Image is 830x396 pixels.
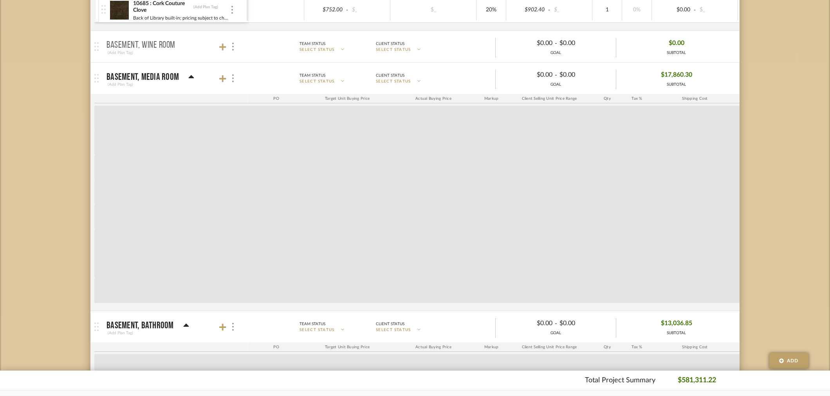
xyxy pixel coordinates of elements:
div: Qty [592,342,622,352]
div: Back of Library built-in; pricing subject to change after final site measure [133,14,230,22]
div: (Add Plan Tag) [193,4,218,10]
div: GOAL [496,50,616,56]
div: $_ [552,4,590,16]
div: Team Status [300,320,325,328]
span: SELECT STATUS [376,327,411,333]
p: Basement, Media Room [106,72,179,82]
span: - [555,70,557,80]
span: Add [787,357,799,364]
img: grip.svg [94,322,99,331]
div: $_ [350,4,388,16]
div: Ship. Markup % [738,94,776,103]
span: - [547,6,552,14]
div: Markup [476,94,506,103]
div: $902.40 [509,4,547,16]
div: Actual Buying Price [390,342,476,352]
span: - [693,6,697,14]
div: GOAL [496,330,616,336]
div: SUBTOTAL [667,50,686,56]
span: SELECT STATUS [300,47,335,53]
mat-expansion-panel-header: Basement, Media Room(Add Plan Tag)Team StatusSELECT STATUSClient StatusSELECT STATUS$0.00-$0.00GO... [90,63,740,94]
div: $0.00 [557,317,610,329]
div: $0.00 [502,69,555,81]
p: Total Project Summary [585,375,655,386]
div: Ship. Markup % [738,342,776,352]
img: grip.svg [94,42,99,51]
mat-expansion-panel-header: Basement, Wine Room(Add Plan Tag)Team StatusSELECT STATUSClient StatusSELECT STATUS$0.00-$0.00GOA... [90,31,740,62]
img: grip.svg [94,74,99,83]
span: SELECT STATUS [376,79,411,85]
img: 3dots-v.svg [232,74,234,82]
img: 3dots-v.svg [232,323,234,331]
div: $_ [412,4,455,16]
div: (Add Plan Tag) [106,329,134,337]
div: Client Selling Unit Price Range [506,94,592,103]
img: 3dots-v.svg [232,43,234,50]
div: (Add Plan Tag) [106,49,134,56]
div: 20% [479,4,503,16]
div: Target Unit Buying Price [304,94,390,103]
div: Client Selling Unit Price Range [506,342,592,352]
div: $0.00 [557,69,610,81]
div: $_ [697,4,736,16]
div: $752.00 [307,4,345,16]
p: $581,311.22 [678,375,716,386]
img: vertical-grip.svg [101,5,106,14]
span: SELECT STATUS [300,327,335,333]
div: SUBTOTAL [661,82,692,88]
mat-expansion-panel-header: Basement, Bathroom(Add Plan Tag)Team StatusSELECT STATUSClient StatusSELECT STATUS$0.00-$0.00GOAL... [90,311,740,342]
div: SUBTOTAL [661,330,692,336]
div: Team Status [300,72,325,79]
div: (Add Plan Tag) [106,81,134,88]
div: $0.00 [502,317,555,329]
div: 0% [624,4,649,16]
div: Client Status [376,72,404,79]
span: - [345,6,350,14]
span: $0.00 [669,37,684,49]
div: $0.00 [502,37,555,49]
div: Shipping Cost [652,94,738,103]
p: Basement, Bathroom [106,321,174,330]
div: $0.00 [557,37,610,49]
div: Target Unit Buying Price [304,342,390,352]
div: Tax % [622,94,652,103]
div: Actual Buying Price [390,94,476,103]
div: Tax % [622,342,652,352]
img: 3dots-v.svg [231,6,233,14]
div: GOAL [496,82,616,88]
div: Team Status [300,40,325,47]
span: $13,036.85 [661,317,692,329]
div: Client Status [376,320,404,328]
img: 55978752-a04a-4f95-8182-a40addfe7b02_50x50.jpg [110,1,129,20]
div: Markup [476,342,506,352]
span: SELECT STATUS [300,79,335,85]
div: 1 [595,4,619,16]
span: $17,860.30 [661,69,692,81]
div: Qty [592,94,622,103]
div: Basement, Media Room(Add Plan Tag)Team StatusSELECT STATUSClient StatusSELECT STATUS$0.00-$0.00GO... [94,94,740,311]
div: Shipping Cost [652,342,738,352]
div: $0.00 [654,4,693,16]
div: PO [248,342,304,352]
div: Client Status [376,40,404,47]
span: SELECT STATUS [376,47,411,53]
span: - [555,39,557,48]
p: Basement, Wine Room [106,41,175,50]
div: PO [248,94,304,103]
button: Add [769,353,808,369]
span: - [555,319,557,328]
